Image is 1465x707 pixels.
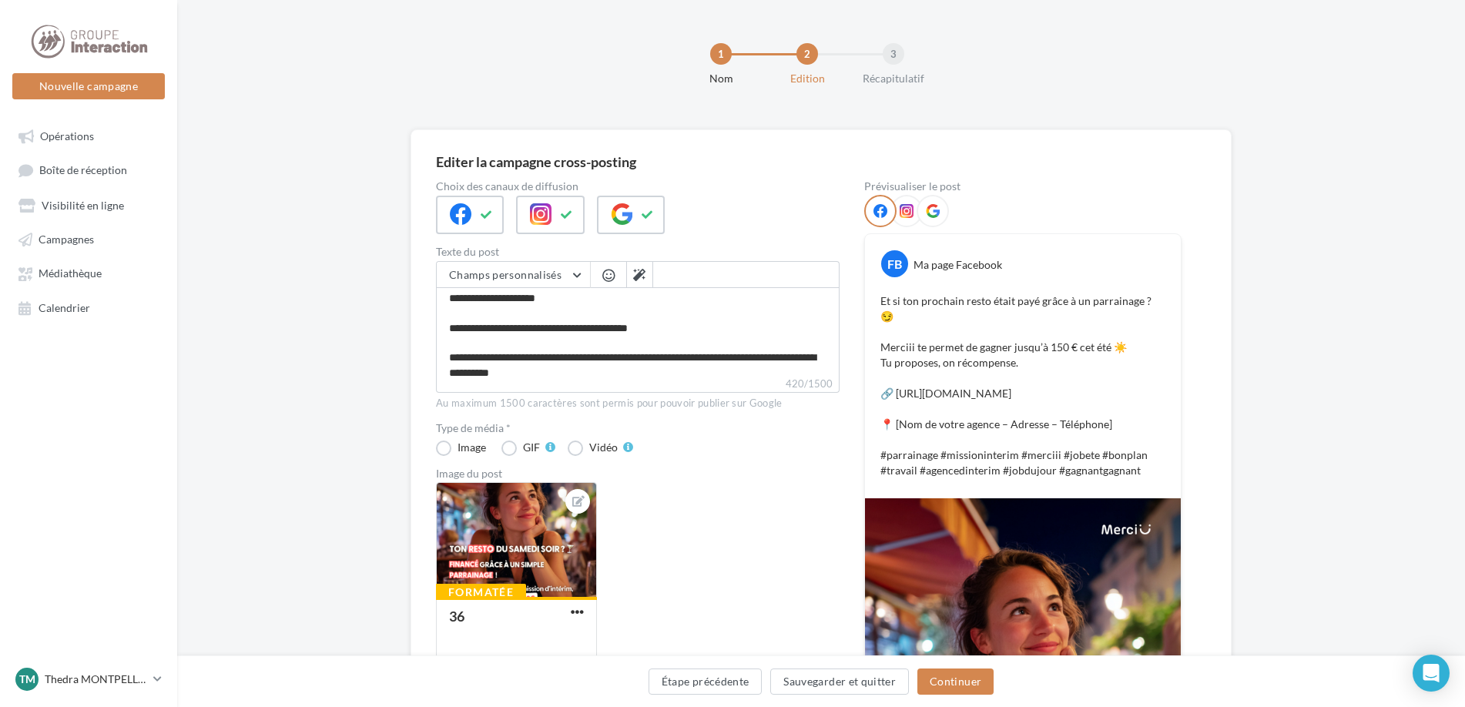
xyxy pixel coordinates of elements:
[523,442,540,453] div: GIF
[436,423,840,434] label: Type de média *
[9,191,168,219] a: Visibilité en ligne
[1413,655,1450,692] div: Open Intercom Messenger
[9,225,168,253] a: Campagnes
[710,43,732,65] div: 1
[796,43,818,65] div: 2
[881,250,908,277] div: FB
[449,608,464,625] div: 36
[449,268,562,281] span: Champs personnalisés
[436,155,636,169] div: Editer la campagne cross-posting
[12,73,165,99] button: Nouvelle campagne
[436,376,840,393] label: 420/1500
[436,246,840,257] label: Texte du post
[758,71,857,86] div: Edition
[42,199,124,212] span: Visibilité en ligne
[589,442,618,453] div: Vidéo
[917,668,994,695] button: Continuer
[436,468,840,479] div: Image du post
[45,672,147,687] p: Thedra MONTPELLIER
[39,233,94,246] span: Campagnes
[883,43,904,65] div: 3
[9,293,168,321] a: Calendrier
[39,164,127,177] span: Boîte de réception
[19,672,35,687] span: TM
[436,584,526,601] div: Formatée
[437,262,590,288] button: Champs personnalisés
[436,397,840,410] div: Au maximum 1500 caractères sont permis pour pouvoir publier sur Google
[39,301,90,314] span: Calendrier
[672,71,770,86] div: Nom
[12,665,165,694] a: TM Thedra MONTPELLIER
[9,259,168,286] a: Médiathèque
[649,668,763,695] button: Étape précédente
[9,122,168,149] a: Opérations
[39,267,102,280] span: Médiathèque
[844,71,943,86] div: Récapitulatif
[40,129,94,142] span: Opérations
[458,442,486,453] div: Image
[880,293,1165,478] p: Et si ton prochain resto était payé grâce à un parrainage ? 😏 Merciii te permet de gagner jusqu’à...
[436,181,840,192] label: Choix des canaux de diffusion
[770,668,909,695] button: Sauvegarder et quitter
[914,257,1002,273] div: Ma page Facebook
[864,181,1182,192] div: Prévisualiser le post
[9,156,168,184] a: Boîte de réception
